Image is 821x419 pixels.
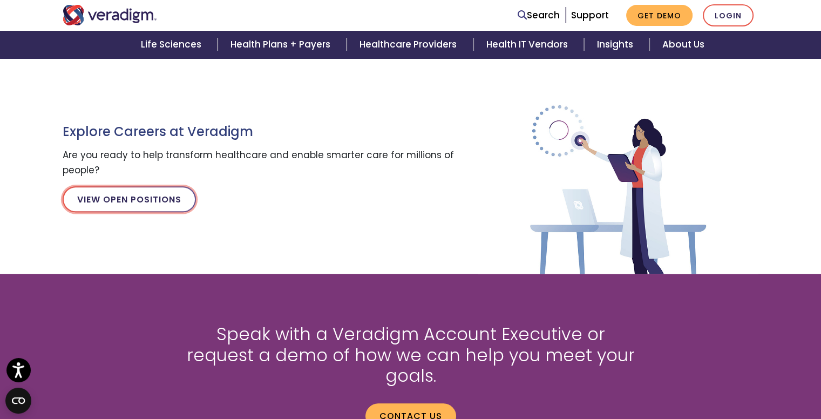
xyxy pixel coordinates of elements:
a: Health IT Vendors [473,31,584,58]
a: Search [518,8,560,23]
a: Life Sciences [128,31,218,58]
a: Insights [584,31,649,58]
a: Login [703,4,754,26]
img: Veradigm logo [63,5,157,25]
a: View Open Positions [63,186,196,212]
h2: Speak with a Veradigm Account Executive or request a demo of how we can help you meet your goals. [181,324,640,386]
a: Healthcare Providers [347,31,473,58]
a: Get Demo [626,5,693,26]
a: Health Plans + Payers [218,31,347,58]
button: Open CMP widget [5,388,31,414]
h3: Explore Careers at Veradigm [63,124,462,140]
p: Are you ready to help transform healthcare and enable smarter care for millions of people? [63,148,462,177]
a: About Us [649,31,717,58]
a: Support [571,9,609,22]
